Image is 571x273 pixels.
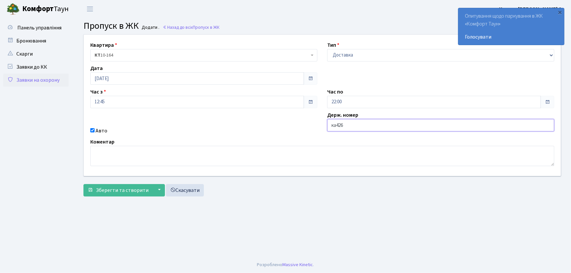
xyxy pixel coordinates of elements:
button: Переключити навігацію [82,4,98,14]
a: Бронювання [3,34,69,47]
a: Панель управління [3,21,69,34]
span: <b>КТ</b>&nbsp;&nbsp;&nbsp;&nbsp;10-164 [95,52,309,59]
label: Час з [90,88,106,96]
label: Коментар [90,138,115,146]
a: Назад до всіхПропуск в ЖК [163,24,220,30]
b: КТ [95,52,100,59]
a: Голосувати [465,33,558,41]
span: Пропуск в ЖК [193,24,220,30]
div: Опитування щодо паркування в ЖК «Комфорт Таун» [458,8,564,45]
span: Зберегти та створити [96,187,149,194]
div: Розроблено . [257,261,314,268]
input: AA0001AA [327,119,554,131]
span: Пропуск в ЖК [83,19,139,32]
label: Час по [327,88,343,96]
a: Massive Kinetic [283,261,313,268]
span: Панель управління [17,24,62,31]
a: Заявки до КК [3,60,69,74]
label: Квартира [90,41,117,49]
label: Дата [90,64,103,72]
div: × [557,9,563,15]
a: Скарги [3,47,69,60]
button: Зберегти та створити [83,184,153,196]
a: Цитрус [PERSON_NAME] А. [499,5,563,13]
span: <b>КТ</b>&nbsp;&nbsp;&nbsp;&nbsp;10-164 [90,49,317,61]
b: Комфорт [22,4,54,14]
label: Авто [96,127,107,135]
a: Скасувати [166,184,204,196]
label: Держ. номер [327,111,358,119]
span: Таун [22,4,69,15]
a: Заявки на охорону [3,74,69,87]
label: Тип [327,41,339,49]
b: Цитрус [PERSON_NAME] А. [499,6,563,13]
img: logo.png [7,3,20,16]
small: Додати . [141,25,160,30]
